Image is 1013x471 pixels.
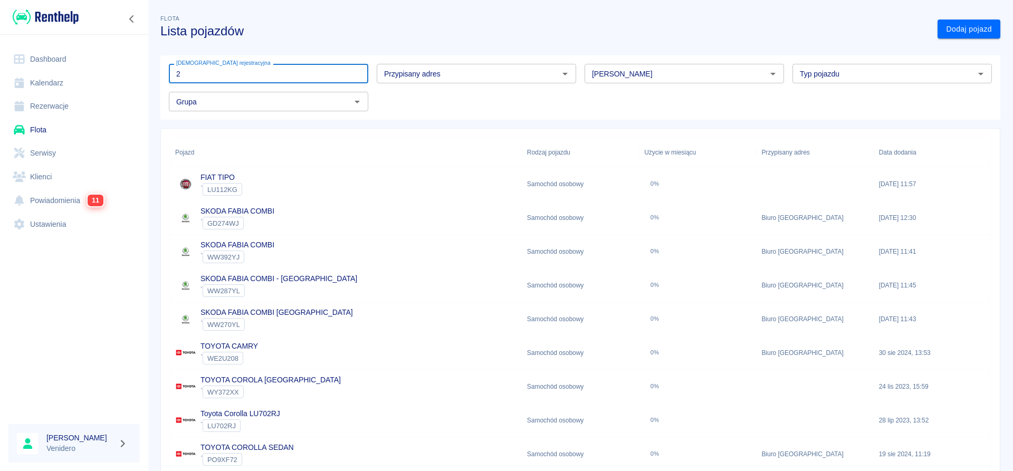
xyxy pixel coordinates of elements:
[522,138,639,167] div: Rodzaj pojazdu
[522,167,639,201] div: Samochód osobowy
[194,145,209,160] button: Sort
[8,141,140,165] a: Serwisy
[175,275,196,296] img: Image
[651,315,660,322] div: 0%
[8,165,140,189] a: Klienci
[200,207,274,215] a: SKODA FABIA COMBI
[874,403,991,437] div: 28 lip 2023, 13:52
[874,167,991,201] div: [DATE] 11:57
[203,253,244,261] span: WW392YJ
[522,403,639,437] div: Samochód osobowy
[522,437,639,471] div: Samochód osobowy
[200,173,235,181] a: FIAT TIPO
[651,450,660,457] div: 0%
[644,138,696,167] div: Użycie w miesiącu
[46,432,114,443] h6: [PERSON_NAME]
[200,183,242,196] div: `
[175,309,196,330] img: Image
[874,336,991,370] div: 30 sie 2024, 13:53
[874,268,991,302] div: [DATE] 11:45
[756,336,873,370] div: Biuro [GEOGRAPHIC_DATA]
[46,443,114,454] p: Venidero
[756,302,873,336] div: Biuro [GEOGRAPHIC_DATA]
[200,308,353,316] a: SKODA FABIA COMBI [GEOGRAPHIC_DATA]
[522,336,639,370] div: Samochód osobowy
[200,318,353,331] div: `
[522,268,639,302] div: Samochód osobowy
[756,437,873,471] div: Biuro [GEOGRAPHIC_DATA]
[200,342,258,350] a: TOYOTA CAMRY
[203,321,244,329] span: WW270YL
[761,138,809,167] div: Przypisany adres
[522,235,639,268] div: Samochód osobowy
[175,138,194,167] div: Pojazd
[200,352,258,364] div: `
[651,248,660,255] div: 0%
[200,443,294,451] a: TOYOTA COROLLA SEDAN
[175,376,196,397] img: Image
[874,302,991,336] div: [DATE] 11:43
[938,20,1000,39] a: Dodaj pojazd
[175,342,196,363] img: Image
[522,201,639,235] div: Samochód osobowy
[200,274,357,283] a: SKODA FABIA COMBI - [GEOGRAPHIC_DATA]
[651,383,660,390] div: 0%
[200,284,357,297] div: `
[160,24,929,39] h3: Lista pojazdów
[200,409,280,418] a: Toyota Corolla LU702RJ
[203,456,242,464] span: PO9XF72
[8,8,79,26] a: Renthelp logo
[766,66,780,81] button: Otwórz
[203,422,240,430] span: LU702RJ
[124,12,140,26] button: Zwiń nawigację
[203,354,243,362] span: WE2U208
[558,66,572,81] button: Otwórz
[203,186,242,194] span: LU112KG
[756,235,873,268] div: Biuro [GEOGRAPHIC_DATA]
[8,118,140,142] a: Flota
[874,138,991,167] div: Data dodania
[200,386,341,398] div: `
[200,251,274,263] div: `
[13,8,79,26] img: Renthelp logo
[874,201,991,235] div: [DATE] 12:30
[200,217,274,229] div: `
[874,370,991,403] div: 24 lis 2023, 15:59
[8,47,140,71] a: Dashboard
[527,138,570,167] div: Rodzaj pojazdu
[176,59,271,67] label: [DEMOGRAPHIC_DATA] rejestracyjna
[203,287,244,295] span: WW287YL
[175,241,196,262] img: Image
[639,138,756,167] div: Użycie w miesiącu
[973,66,988,81] button: Otwórz
[200,376,341,384] a: TOYOTA COROLA [GEOGRAPHIC_DATA]
[879,138,916,167] div: Data dodania
[651,282,660,289] div: 0%
[651,214,660,221] div: 0%
[756,201,873,235] div: Biuro [GEOGRAPHIC_DATA]
[651,180,660,187] div: 0%
[88,195,103,206] span: 11
[350,94,365,109] button: Otwórz
[651,349,660,356] div: 0%
[522,302,639,336] div: Samochód osobowy
[175,174,196,195] img: Image
[203,219,243,227] span: GD274WJ
[8,213,140,236] a: Ustawienia
[160,15,179,22] span: Flota
[874,437,991,471] div: 19 sie 2024, 11:19
[200,241,274,249] a: SKODA FABIA COMBI
[651,417,660,424] div: 0%
[874,235,991,268] div: [DATE] 11:41
[756,268,873,302] div: Biuro [GEOGRAPHIC_DATA]
[756,138,873,167] div: Przypisany adres
[8,94,140,118] a: Rezerwacje
[200,419,280,432] div: `
[175,444,196,465] img: Image
[175,410,196,431] img: Image
[8,188,140,213] a: Powiadomienia11
[170,138,522,167] div: Pojazd
[200,453,294,466] div: `
[8,71,140,95] a: Kalendarz
[203,388,243,396] span: WY372XX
